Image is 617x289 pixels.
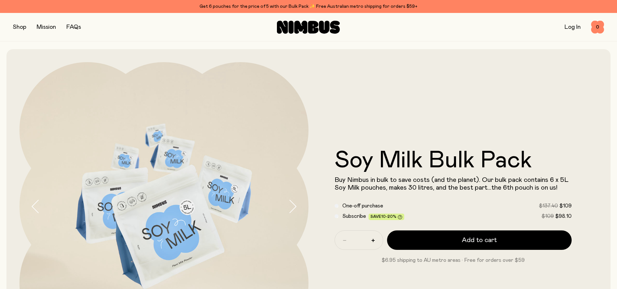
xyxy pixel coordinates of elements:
button: 0 [591,21,604,34]
button: Add to cart [387,230,572,250]
a: Log In [565,24,581,30]
h1: Soy Milk Bulk Pack [335,149,572,172]
span: One-off purchase [342,203,383,208]
span: $109 [559,203,572,208]
span: Subscribe [342,214,366,219]
span: $109 [542,214,554,219]
a: FAQs [66,24,81,30]
div: Get 6 pouches for the price of 5 with our Bulk Pack ✨ Free Australian metro shipping for orders $59+ [13,3,604,10]
span: $137.40 [539,203,558,208]
span: Add to cart [462,236,497,245]
span: Save [371,215,402,219]
span: Buy Nimbus in bulk to save costs (and the planet). Our bulk pack contains 6 x 5L Soy Milk pouches... [335,177,568,191]
a: Mission [37,24,56,30]
span: 10-20% [381,215,396,218]
p: $6.95 shipping to AU metro areas · Free for orders over $59 [335,256,572,264]
span: $98.10 [555,214,572,219]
